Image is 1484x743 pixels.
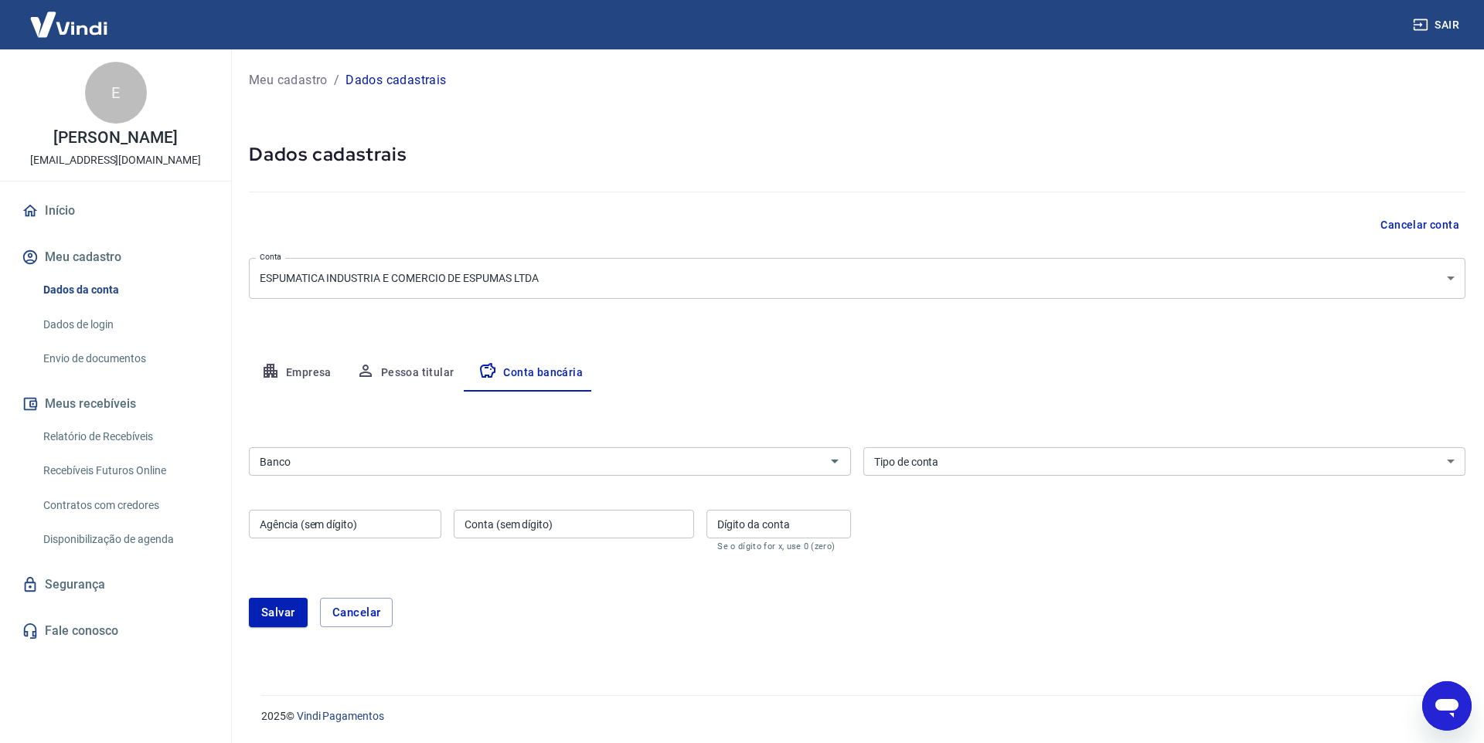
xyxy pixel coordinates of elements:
[19,1,119,48] img: Vindi
[466,355,595,392] button: Conta bancária
[19,614,213,648] a: Fale conosco
[85,62,147,124] div: E
[717,541,840,551] p: Se o dígito for x, use 0 (zero)
[297,710,384,722] a: Vindi Pagamentos
[345,71,446,90] p: Dados cadastrais
[261,708,1447,724] p: 2025 ©
[260,251,281,263] label: Conta
[1422,681,1472,731] iframe: Botão para abrir a janela de mensagens, conversa em andamento
[249,71,328,90] a: Meu cadastro
[19,194,213,228] a: Início
[824,450,846,472] button: Abrir
[19,568,213,602] a: Segurança
[37,309,213,341] a: Dados de login
[1410,11,1465,39] button: Sair
[249,355,344,392] button: Empresa
[37,343,213,375] a: Envio de documentos
[37,274,213,306] a: Dados da conta
[1374,211,1465,239] button: Cancelar conta
[249,598,308,627] button: Salvar
[19,240,213,274] button: Meu cadastro
[320,598,393,627] button: Cancelar
[19,387,213,421] button: Meus recebíveis
[37,490,213,521] a: Contratos com credores
[37,455,213,487] a: Recebíveis Futuros Online
[37,524,213,555] a: Disponibilização de agenda
[334,71,339,90] p: /
[37,421,213,453] a: Relatório de Recebíveis
[249,258,1465,299] div: ESPUMATICA INDUSTRIA E COMERCIO DE ESPUMAS LTDA
[344,355,467,392] button: Pessoa titular
[30,152,201,168] p: [EMAIL_ADDRESS][DOMAIN_NAME]
[53,130,177,146] p: [PERSON_NAME]
[249,142,1465,167] h5: Dados cadastrais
